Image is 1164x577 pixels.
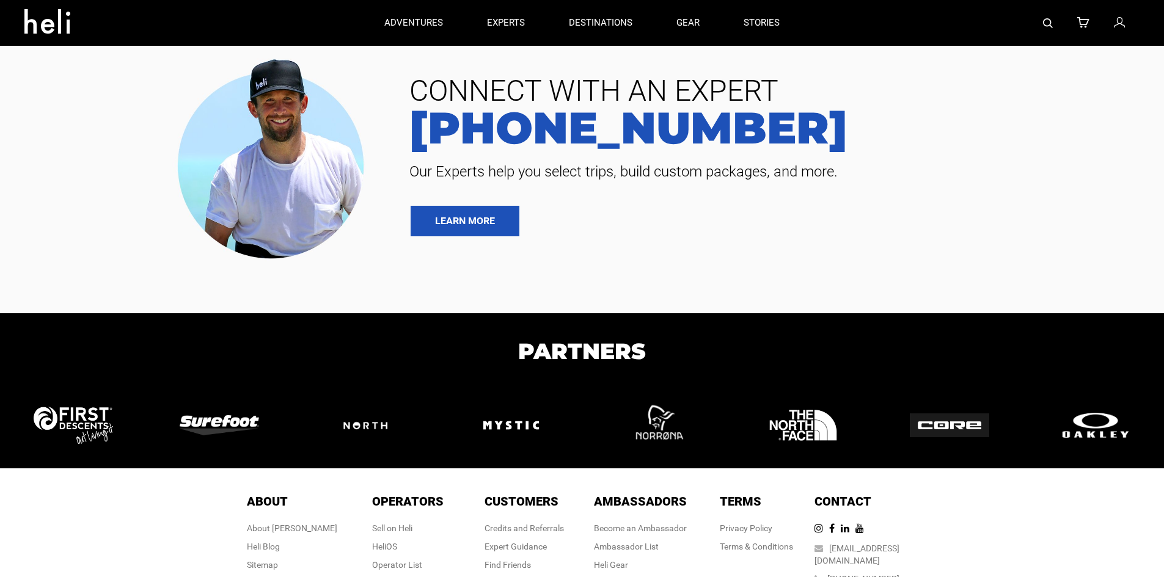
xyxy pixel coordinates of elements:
[34,407,113,443] img: logo
[180,415,259,435] img: logo
[485,542,547,551] a: Expert Guidance
[619,387,695,463] img: logo
[485,523,564,533] a: Credits and Referrals
[247,559,337,571] div: Sitemap
[485,494,558,509] span: Customers
[720,523,772,533] a: Privacy Policy
[372,522,444,534] div: Sell on Heli
[594,540,687,553] div: Ambassador List
[247,494,288,509] span: About
[247,542,280,551] a: Heli Blog
[326,405,405,446] img: logo
[910,413,989,438] img: logo
[594,560,628,570] a: Heli Gear
[400,106,1146,150] a: [PHONE_NUMBER]
[594,523,687,533] a: Become an Ambassador
[372,494,444,509] span: Operators
[814,543,899,565] a: [EMAIL_ADDRESS][DOMAIN_NAME]
[814,494,871,509] span: Contact
[720,494,761,509] span: Terms
[411,206,519,236] a: LEARN MORE
[485,559,564,571] div: Find Friends
[765,387,841,463] img: logo
[487,16,525,29] p: experts
[372,559,444,571] div: Operator List
[1043,18,1053,28] img: search-bar-icon.svg
[569,16,632,29] p: destinations
[384,16,443,29] p: adventures
[400,76,1146,106] span: CONNECT WITH AN EXPERT
[720,542,793,551] a: Terms & Conditions
[1056,410,1135,441] img: logo
[247,522,337,534] div: About [PERSON_NAME]
[594,494,687,509] span: Ambassadors
[400,162,1146,181] span: Our Experts help you select trips, build custom packages, and more.
[473,387,549,463] img: logo
[168,49,382,264] img: contact our team
[372,542,397,551] a: HeliOS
